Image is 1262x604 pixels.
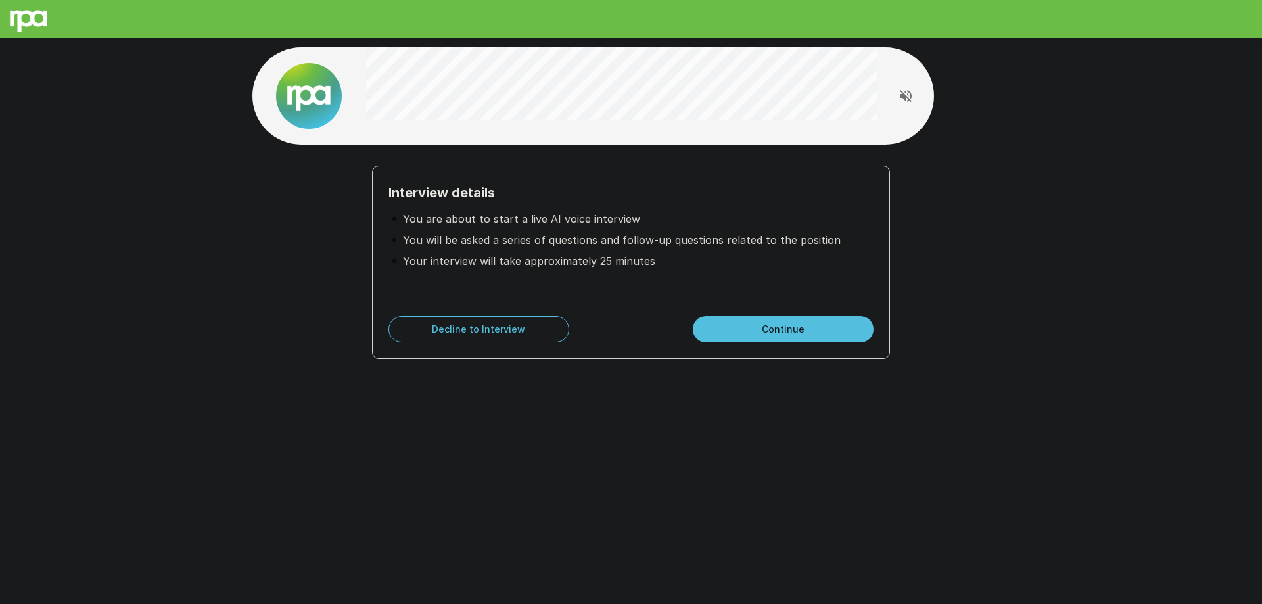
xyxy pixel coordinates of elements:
[276,63,342,129] img: new%2520logo%2520(1).png
[388,316,569,342] button: Decline to Interview
[403,232,841,248] p: You will be asked a series of questions and follow-up questions related to the position
[388,185,495,200] b: Interview details
[403,253,655,269] p: Your interview will take approximately 25 minutes
[693,316,874,342] button: Continue
[893,83,919,109] button: Read questions aloud
[403,211,640,227] p: You are about to start a live AI voice interview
